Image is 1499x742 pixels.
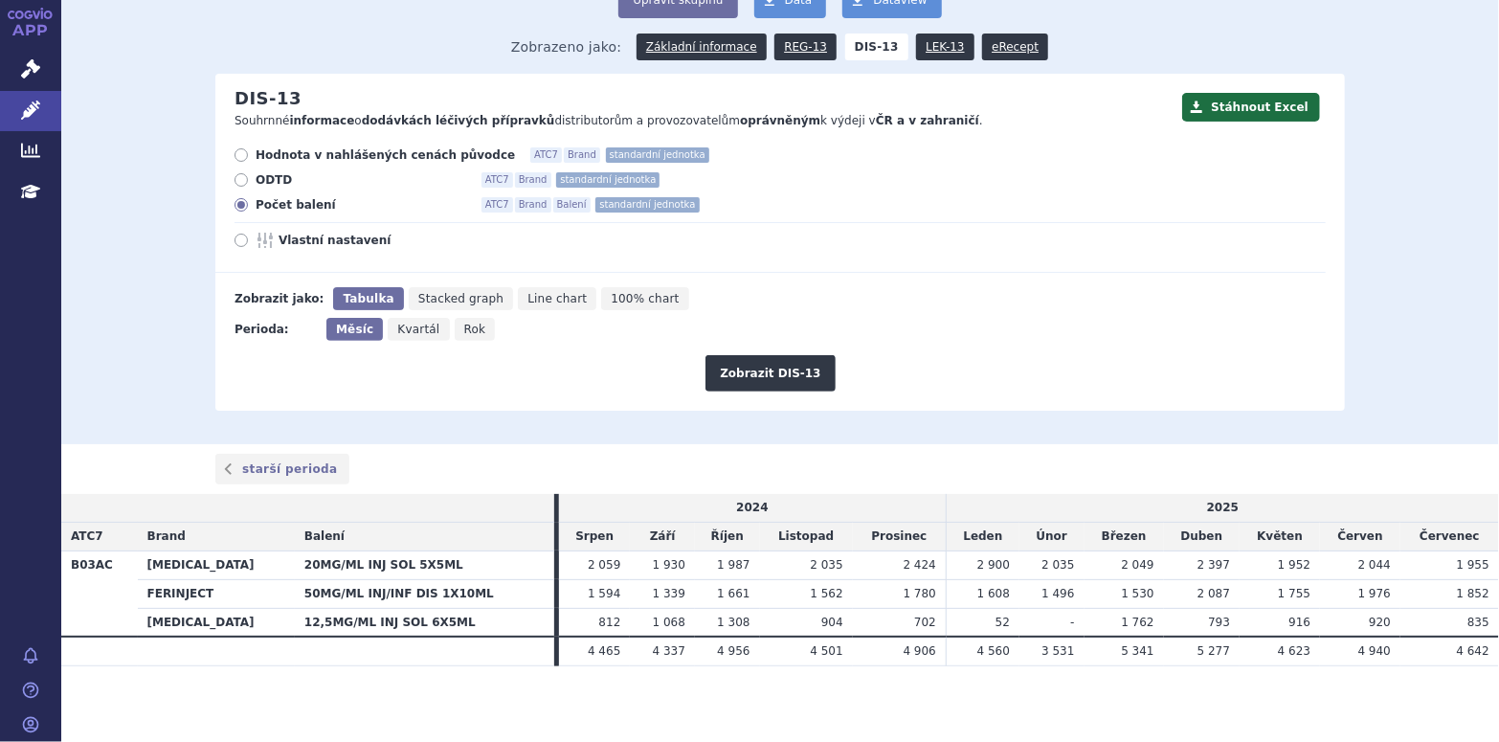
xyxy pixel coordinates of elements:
span: Brand [564,147,600,163]
span: 2 049 [1121,558,1153,572]
span: ATC7 [481,172,513,188]
span: Balení [304,529,345,543]
span: Tabulka [343,292,393,305]
strong: oprávněným [740,114,820,127]
span: 4 956 [717,644,749,658]
span: 2 900 [977,558,1010,572]
td: Červen [1320,523,1400,551]
span: 4 906 [904,644,936,658]
span: Stacked graph [418,292,503,305]
a: starší perioda [215,454,349,484]
strong: dodávkách léčivých přípravků [362,114,555,127]
span: 1 852 [1457,587,1489,600]
span: 1 955 [1457,558,1489,572]
th: [MEDICAL_DATA] [138,551,295,579]
span: 4 501 [810,644,842,658]
span: 100% chart [611,292,679,305]
td: Leden [946,523,1019,551]
div: Perioda: [235,318,317,341]
span: 1 530 [1121,587,1153,600]
span: 1 068 [653,616,685,629]
td: Září [630,523,695,551]
td: Prosinec [853,523,947,551]
td: Červenec [1400,523,1499,551]
span: 1 976 [1358,587,1391,600]
span: Brand [515,172,551,188]
a: eRecept [982,34,1048,60]
span: 4 560 [977,644,1010,658]
span: 4 337 [653,644,685,658]
button: Zobrazit DIS-13 [705,355,835,392]
span: 3 531 [1041,644,1074,658]
div: Zobrazit jako: [235,287,324,310]
td: Srpen [559,523,630,551]
strong: DIS-13 [845,34,908,60]
button: Stáhnout Excel [1182,93,1320,122]
span: standardní jednotka [595,197,699,213]
span: 1 608 [977,587,1010,600]
span: 835 [1467,616,1489,629]
span: 1 562 [810,587,842,600]
span: 52 [996,616,1010,629]
span: Vlastní nastavení [279,233,489,248]
span: 904 [821,616,843,629]
strong: informace [290,114,355,127]
th: 20MG/ML INJ SOL 5X5ML [295,551,554,579]
span: 1 496 [1041,587,1074,600]
span: 1 762 [1121,616,1153,629]
span: 1 780 [904,587,936,600]
span: 2 035 [810,558,842,572]
span: 916 [1288,616,1310,629]
span: 812 [599,616,621,629]
span: Brand [515,197,551,213]
th: B03AC [61,551,138,637]
td: Květen [1240,523,1320,551]
td: 2025 [946,494,1499,522]
span: standardní jednotka [556,172,660,188]
td: 2024 [559,494,946,522]
span: 702 [914,616,936,629]
span: 2 044 [1358,558,1391,572]
h2: DIS-13 [235,88,302,109]
span: Zobrazeno jako: [511,34,622,60]
span: 1 952 [1278,558,1310,572]
span: Hodnota v nahlášených cenách původce [256,147,515,163]
td: Říjen [695,523,760,551]
span: Line chart [527,292,587,305]
a: LEK-13 [916,34,973,60]
span: 2 087 [1197,587,1230,600]
span: 1 755 [1278,587,1310,600]
strong: ČR a v zahraničí [876,114,979,127]
span: 1 987 [717,558,749,572]
span: 4 642 [1457,644,1489,658]
span: 1 339 [653,587,685,600]
th: [MEDICAL_DATA] [138,608,295,637]
span: Brand [147,529,186,543]
a: Základní informace [637,34,767,60]
span: 2 424 [904,558,936,572]
span: 793 [1208,616,1230,629]
span: - [1070,616,1074,629]
span: 1 930 [653,558,685,572]
span: 4 940 [1358,644,1391,658]
span: 920 [1369,616,1391,629]
a: REG-13 [774,34,837,60]
span: 5 277 [1197,644,1230,658]
span: 1 661 [717,587,749,600]
th: FERINJECT [138,579,295,608]
td: Únor [1019,523,1085,551]
th: 12,5MG/ML INJ SOL 6X5ML [295,608,554,637]
span: ATC7 [71,529,103,543]
span: 1 308 [717,616,749,629]
span: 2 397 [1197,558,1230,572]
span: Balení [553,197,591,213]
span: 1 594 [588,587,620,600]
td: Duben [1164,523,1240,551]
span: Počet balení [256,197,466,213]
span: 2 059 [588,558,620,572]
span: ATC7 [481,197,513,213]
span: Rok [464,323,486,336]
span: 4 623 [1278,644,1310,658]
th: 50MG/ML INJ/INF DIS 1X10ML [295,579,554,608]
span: 5 341 [1121,644,1153,658]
